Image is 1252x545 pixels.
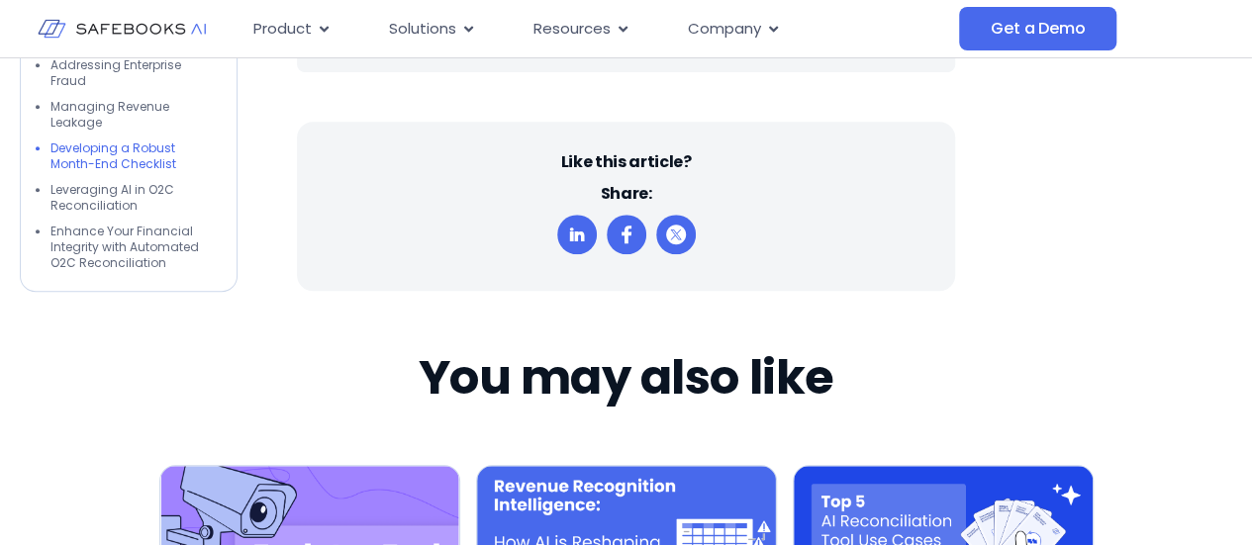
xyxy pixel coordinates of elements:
li: Addressing Enterprise Fraud [50,56,217,88]
li: Enhance Your Financial Integrity with Automated O2C Reconciliation [50,223,217,270]
h6: Share: [600,183,651,205]
li: Managing Revenue Leakage [50,98,217,130]
h2: You may also like [419,350,834,406]
nav: Menu [238,10,959,48]
span: Product [253,18,312,41]
li: Leveraging AI in O2C Reconciliation [50,181,217,213]
div: Menu Toggle [238,10,959,48]
span: Solutions [389,18,456,41]
span: Company [688,18,761,41]
h6: Like this article? [560,151,691,173]
span: Resources [533,18,611,41]
li: Developing a Robust Month-End Checklist [50,139,217,171]
span: Get a Demo [991,19,1085,39]
a: Get a Demo [959,7,1116,50]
